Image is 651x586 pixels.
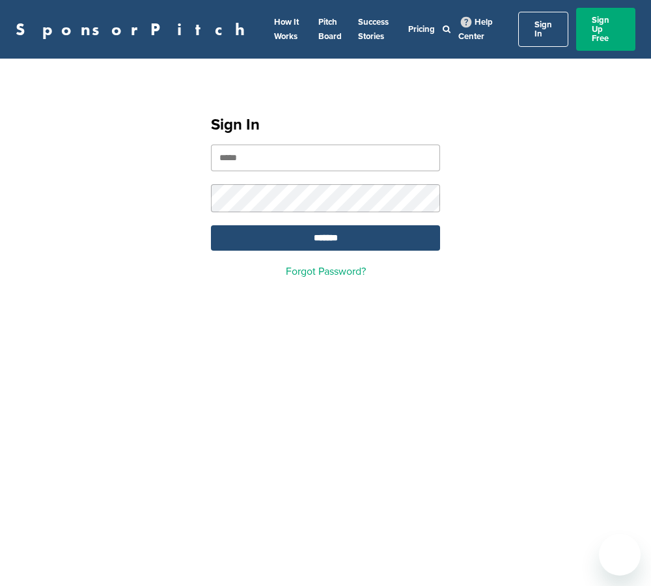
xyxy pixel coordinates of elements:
h1: Sign In [211,113,440,137]
iframe: Button to launch messaging window [599,534,641,576]
a: Success Stories [358,17,389,42]
a: Pricing [408,24,435,35]
a: How It Works [274,17,299,42]
a: Sign Up Free [576,8,635,51]
a: Pitch Board [318,17,342,42]
a: Forgot Password? [286,265,366,278]
a: Help Center [458,14,493,44]
a: SponsorPitch [16,21,253,38]
a: Sign In [518,12,568,47]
